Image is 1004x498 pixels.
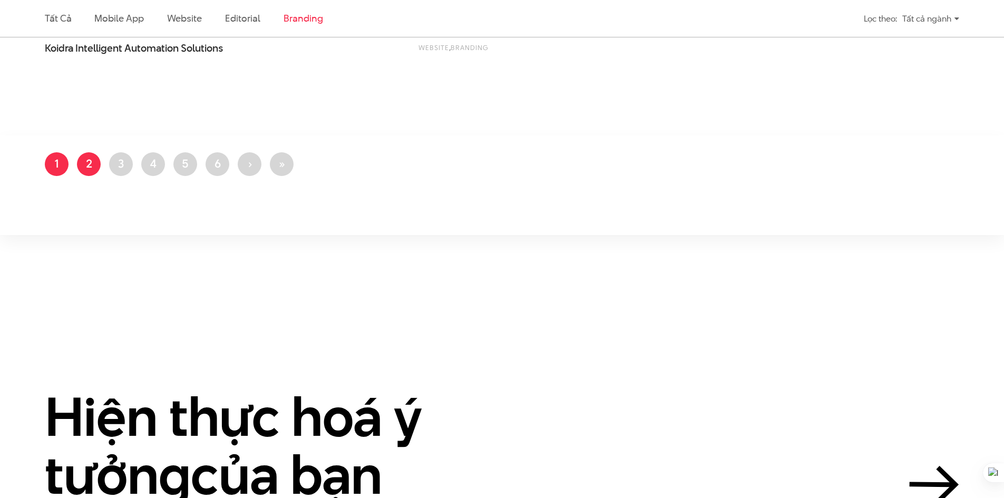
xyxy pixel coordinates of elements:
[902,9,959,28] div: Tất cả ngành
[77,152,101,176] a: 2
[173,152,197,176] a: 5
[206,152,229,176] a: 6
[181,41,223,55] span: Solutions
[225,12,260,25] a: Editorial
[109,152,133,176] a: 3
[311,42,489,63] div: ,
[94,12,143,25] a: Mobile app
[45,42,256,68] a: Koidra Intelligent Automation Solutions
[75,41,122,55] span: Intelligent
[451,43,489,52] a: Branding
[45,12,71,25] a: Tất cả
[864,9,897,28] div: Lọc theo:
[45,41,73,55] span: Koidra
[167,12,202,25] a: Website
[248,155,252,171] span: ›
[141,152,165,176] a: 4
[278,155,285,171] span: »
[124,41,179,55] span: Automation
[284,12,323,25] a: Branding
[418,43,449,52] a: Website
